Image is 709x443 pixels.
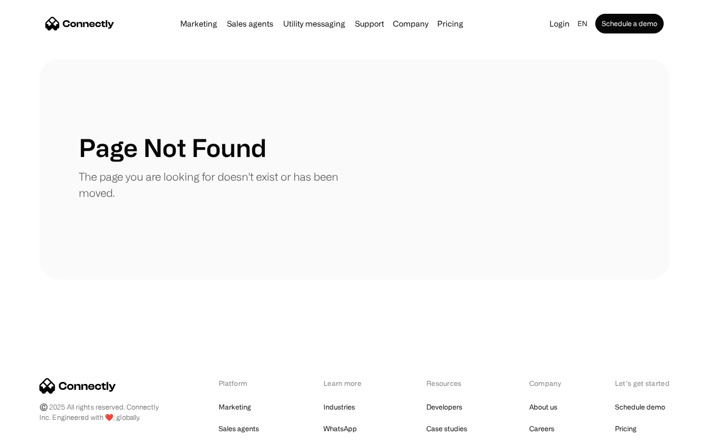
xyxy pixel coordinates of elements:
[20,426,59,440] ul: Language list
[529,400,557,414] a: About us
[426,422,467,436] a: Case studies
[426,400,462,414] a: Developers
[79,133,266,162] h1: Page Not Found
[323,400,355,414] a: Industries
[219,400,251,414] a: Marketing
[529,378,564,388] div: Company
[79,168,354,201] p: The page you are looking for doesn't exist or has been moved.
[223,20,277,28] a: Sales agents
[323,422,357,436] a: WhatsApp
[615,400,665,414] a: Schedule demo
[595,14,664,33] a: Schedule a demo
[529,422,554,436] a: Careers
[433,20,467,28] a: Pricing
[426,378,478,388] div: Resources
[279,20,349,28] a: Utility messaging
[546,17,574,31] a: Login
[615,378,670,388] div: Let’s get started
[351,20,388,28] a: Support
[323,378,375,388] div: Learn more
[615,422,637,436] a: Pricing
[176,20,221,28] a: Marketing
[578,17,587,31] div: en
[10,425,59,440] aside: Language selected: English
[219,378,272,388] div: Platform
[219,422,259,436] a: Sales agents
[393,17,428,31] div: Company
